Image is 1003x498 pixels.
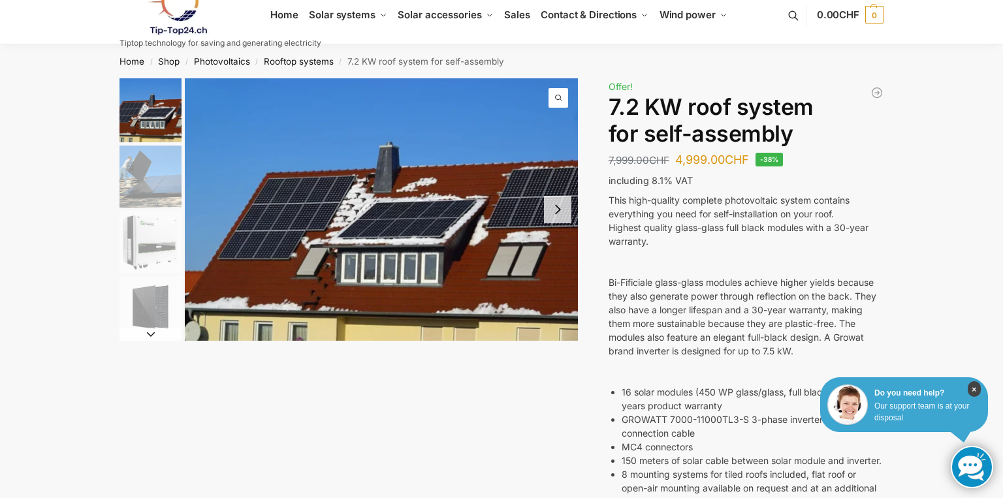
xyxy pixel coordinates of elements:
button: Next slide [119,328,182,341]
font: 16 solar modules (450 WP glass/glass, full black bifacial) 30 years product warranty [622,386,878,411]
button: Next slide [544,196,571,223]
a: Shop [158,56,180,67]
img: Customer service [827,384,868,425]
img: Maysun [119,276,182,338]
i: Close [968,381,981,397]
img: Photovoltaics [119,146,182,208]
font: 150 meters of solar cable between solar module and inverter. [622,455,882,466]
a: Home [119,56,144,67]
font: GROWATT 7000-11000TL3-S 3-phase inverter including connection cable [622,414,864,439]
font: Wind power [660,8,716,21]
font: Our support team is at your disposal [874,401,969,422]
font: / [150,57,153,66]
font: Offer! [609,81,633,92]
a: Rooftop systems [264,56,334,67]
a: Balcony power plant 1780 Watt with 2 KW/h Zendure battery storage [870,86,884,99]
font: CHF [725,153,749,166]
font: Tiptop technology for saving and generating electricity [119,38,321,48]
font: 4,999.00 [675,153,725,166]
li: 1 / 7 [185,78,578,341]
font: Highest quality glass-glass full black modules with a 30-year warranty. [609,222,868,247]
li: 2 / 7 [116,144,182,209]
font: Solar accessories [398,8,481,21]
font: 0 [872,10,876,20]
font: Solar systems [309,8,375,21]
font: Bi-Fificiale glass-glass modules achieve higher yields because they also generate power through r... [609,277,876,356]
font: Contact & Directions [541,8,637,21]
font: × [972,385,976,394]
nav: Breadcrumb [97,44,907,78]
font: / [339,57,342,66]
font: / [185,57,188,66]
img: Solar roof system 6.5 KW [119,78,182,142]
font: including 8.1% VAT [609,175,693,186]
li: 1 / 7 [116,78,182,144]
font: 7.2 KW roof system for self-assembly [609,93,814,147]
font: Sales [504,8,530,21]
font: MC4 connectors [622,441,693,452]
font: CHF [649,154,669,166]
img: Growatt inverter [119,211,182,273]
font: -38% [760,155,779,163]
li: 5 / 7 [116,339,182,405]
font: 0.00 [817,8,840,21]
img: Solar roof system 6.5 KW [185,78,578,341]
li: 3 / 7 [116,209,182,274]
font: 7,999.00 [609,154,649,166]
li: 4 / 7 [116,274,182,339]
font: This high-quality complete photovoltaic system contains everything you need for self-installation... [609,195,850,219]
font: CHF [839,8,859,21]
font: Do you need help? [874,388,944,397]
font: / [255,57,258,66]
font: 7.2 KW roof system for self-assembly [347,56,504,67]
a: Photovoltaics [194,56,250,67]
